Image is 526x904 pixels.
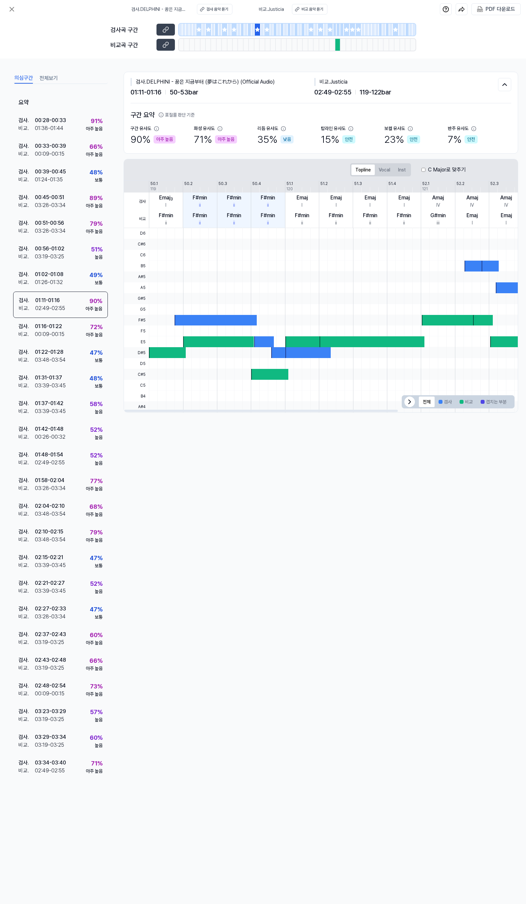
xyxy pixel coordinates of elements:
div: 03:39 - 03:45 [35,587,66,595]
div: 비교 . [18,176,35,184]
div: Emaj [330,194,342,202]
div: Emaj [297,194,308,202]
div: 아주 높음 [86,485,103,492]
button: 비교 음악 듣기 [292,4,327,14]
span: G5 [124,304,149,315]
div: 검사 . [18,142,35,150]
div: 48 % [89,168,103,177]
div: 01:22 - 01:28 [35,348,63,356]
div: 03:39 - 03:45 [35,561,66,569]
div: I [404,202,405,209]
div: ii [199,220,201,226]
div: F#min [397,212,411,220]
div: 52.3 [490,181,499,187]
div: 01:38 - 01:44 [35,124,63,132]
span: A#4 [124,401,149,412]
div: 01:31 - 01:37 [35,374,62,382]
div: 50.1 [150,181,158,187]
div: 52 % [90,579,103,588]
div: 51.3 [354,181,362,187]
div: 검사 . [18,631,35,638]
div: IV [436,202,440,209]
div: 23 % [384,132,420,147]
div: 90 % [89,297,102,305]
div: ii [199,202,201,209]
div: 47 % [90,605,103,614]
img: PDF Download [477,6,483,12]
div: ii [165,220,167,226]
div: 51.2 [320,181,328,187]
div: 아주 높음 [86,125,103,132]
div: 높음 [95,434,103,441]
button: 검사 음악 듣기 [197,4,232,14]
div: 비교 . [18,561,35,569]
div: 낮음 [280,135,294,143]
div: 120 [286,186,293,192]
div: 검사 . [18,502,35,510]
div: 03:19 - 03:25 [35,664,64,672]
div: 높음 [95,408,103,415]
span: C#6 [124,239,149,250]
div: 50.3 [218,181,227,187]
div: 검사 . [18,271,35,278]
span: C#5 [124,369,149,380]
div: ii [267,220,269,226]
div: 03:28 - 03:34 [35,613,66,621]
span: E5 [124,336,149,347]
div: 00:09 - 00:15 [35,330,64,338]
div: 보통 [95,357,103,364]
div: 비교 음악 듣기 [301,6,323,12]
div: 안전 [407,135,420,143]
div: 검사 . [18,348,35,356]
div: 60 % [90,631,103,639]
div: 03:39 - 03:45 [35,382,66,390]
div: 검사 . [18,605,35,613]
div: 03:39 - 03:45 [35,407,66,415]
div: 03:19 - 03:25 [35,741,64,749]
div: 비교 . [18,536,35,544]
div: F#min [261,194,275,202]
div: 비교 . [19,304,35,312]
div: 91 % [91,116,103,125]
span: 119 - 122 bar [360,87,391,97]
div: 58 % [90,400,103,408]
div: 03:19 - 03:25 [35,715,64,723]
span: F#5 [124,315,149,326]
span: A#5 [124,271,149,282]
span: A5 [124,282,149,293]
div: ii [335,220,337,226]
div: Amaj [466,194,478,202]
div: 아주 높음 [154,135,176,143]
div: 비교 . [18,124,35,132]
div: Emaj [365,194,376,202]
div: 비교 . [18,150,35,158]
div: 아주 높음 [86,537,103,544]
div: 00:09 - 00:15 [35,690,64,698]
div: F#min [329,212,343,220]
div: 보통 [95,177,103,184]
div: 02:10 - 02:15 [35,528,63,536]
div: 검사 . [18,323,35,330]
span: G#5 [124,293,149,304]
div: 검사 . [18,219,35,227]
div: 비교 . [18,433,35,441]
div: 보통 [95,383,103,390]
div: I [370,202,371,209]
div: IV [470,202,474,209]
div: 비교 . [18,613,35,621]
div: 검사 . [18,708,35,715]
div: 비교 . [18,767,35,775]
div: 높음 [95,254,103,261]
div: 비교 . [18,715,35,723]
span: 02:49 - 02:55 [314,87,351,97]
span: C6 [124,250,149,261]
div: 비교 . [18,510,35,518]
div: 51.4 [388,181,396,187]
div: 51.1 [286,181,293,187]
div: 탑라인 유사도 [321,125,346,132]
div: 01:48 - 01:54 [35,451,63,459]
button: 전체 [419,397,435,407]
div: 52.1 [422,181,429,187]
img: help [442,6,449,13]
